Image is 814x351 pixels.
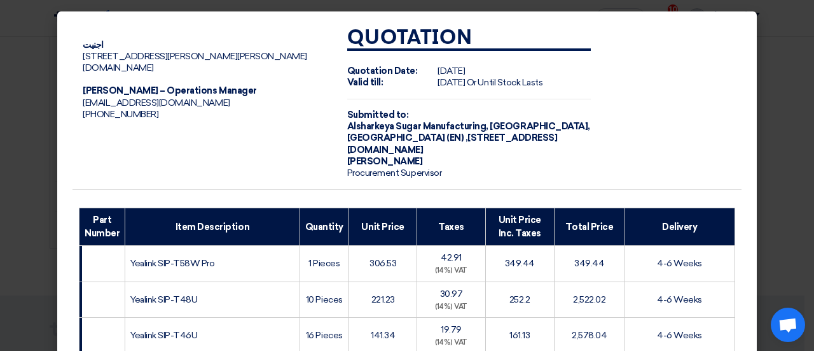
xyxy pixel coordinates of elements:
div: Open chat [771,308,805,342]
span: [DATE] [438,77,465,88]
th: Taxes [417,208,485,246]
span: 141.34 [371,330,395,341]
span: 10 Pieces [306,294,343,305]
span: Yealink SIP-T58W Pro [130,258,214,269]
span: Yealink SIP-T48U [130,294,197,305]
th: Unit Price Inc. Taxes [485,208,555,246]
strong: Quotation Date: [347,66,418,76]
th: Part Number [79,208,125,246]
th: Total Price [555,208,624,246]
span: 30.97 [440,289,463,299]
span: 349.44 [574,258,604,269]
div: اجنيت [83,39,327,51]
span: [GEOGRAPHIC_DATA], [GEOGRAPHIC_DATA] (EN) ,[STREET_ADDRESS][DOMAIN_NAME] [347,121,590,155]
div: [PERSON_NAME] – Operations Manager [83,85,327,97]
div: (14%) VAT [422,266,479,276]
strong: Quotation [347,28,473,48]
span: 16 Pieces [306,330,343,341]
strong: Valid till: [347,77,383,88]
span: Or Until Stock Lasts [467,77,542,88]
th: Quantity [300,208,348,246]
span: 306.53 [369,258,396,269]
span: Alsharkeya Sugar Manufacturing, [347,121,488,132]
div: (14%) VAT [422,302,479,313]
span: 4-6 Weeks [657,258,702,269]
span: 2,578.04 [572,330,607,341]
span: [DOMAIN_NAME] [83,62,154,73]
div: (14%) VAT [422,338,479,348]
span: [DATE] [438,66,465,76]
th: Item Description [125,208,300,246]
span: [PHONE_NUMBER] [83,109,158,120]
th: Delivery [624,208,735,246]
span: [EMAIL_ADDRESS][DOMAIN_NAME] [83,97,230,108]
span: 1 Pieces [308,258,340,269]
span: 4-6 Weeks [657,330,702,341]
span: Yealink SIP-T46U [130,330,197,341]
span: 161.13 [509,330,530,341]
span: [STREET_ADDRESS][PERSON_NAME][PERSON_NAME] [83,51,307,62]
span: [PERSON_NAME] [347,156,423,167]
span: 252.2 [509,294,530,305]
span: 4-6 Weeks [657,294,702,305]
th: Unit Price [348,208,417,246]
span: 221.23 [371,294,395,305]
span: Procurement Supervisor [347,168,441,178]
span: 42.91 [441,252,462,263]
span: 19.79 [441,324,462,335]
span: 349.44 [505,258,535,269]
span: 2,522.02 [573,294,605,305]
strong: Submitted to: [347,110,409,120]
